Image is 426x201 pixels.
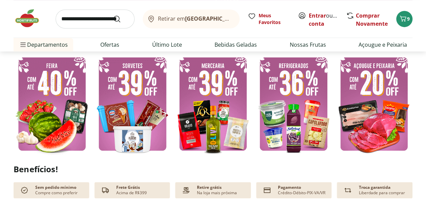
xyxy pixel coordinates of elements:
[14,164,412,174] h2: Benefícios!
[356,12,388,27] a: Comprar Novamente
[158,16,233,22] span: Retirar em
[14,8,47,28] img: Hortifruti
[197,185,222,190] p: Retire grátis
[309,12,326,19] a: Entrar
[19,37,68,53] span: Departamentos
[116,190,147,196] p: Acima de R$399
[396,11,412,27] button: Carrinho
[359,190,405,196] p: Liberdade para comprar
[19,37,27,53] button: Menu
[113,15,129,23] button: Submit Search
[94,52,171,155] img: sorvete
[56,9,135,28] input: search
[181,185,191,196] img: payment
[359,41,407,49] a: Açougue e Peixaria
[215,41,257,49] a: Bebidas Geladas
[248,12,290,26] a: Meus Favoritos
[35,190,78,196] p: Compre como preferir
[19,185,30,196] img: check
[152,41,182,49] a: Último Lote
[262,185,272,196] img: card
[407,16,410,22] span: 9
[255,52,332,155] img: resfriados
[309,12,339,28] span: ou
[175,52,251,155] img: mercearia
[116,185,140,190] p: Frete Grátis
[359,185,390,190] p: Troca garantida
[259,12,290,26] span: Meus Favoritos
[185,15,299,22] b: [GEOGRAPHIC_DATA]/[GEOGRAPHIC_DATA]
[197,190,237,196] p: Na loja mais próxima
[336,52,412,155] img: açougue
[14,52,90,155] img: feira
[143,9,240,28] button: Retirar em[GEOGRAPHIC_DATA]/[GEOGRAPHIC_DATA]
[100,185,111,196] img: truck
[100,41,119,49] a: Ofertas
[342,185,353,196] img: Devolução
[278,185,301,190] p: Pagamento
[278,190,325,196] p: Crédito-Débito-PIX-VA/VR
[35,185,76,190] p: Sem pedido mínimo
[309,12,346,27] a: Criar conta
[290,41,326,49] a: Nossas Frutas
